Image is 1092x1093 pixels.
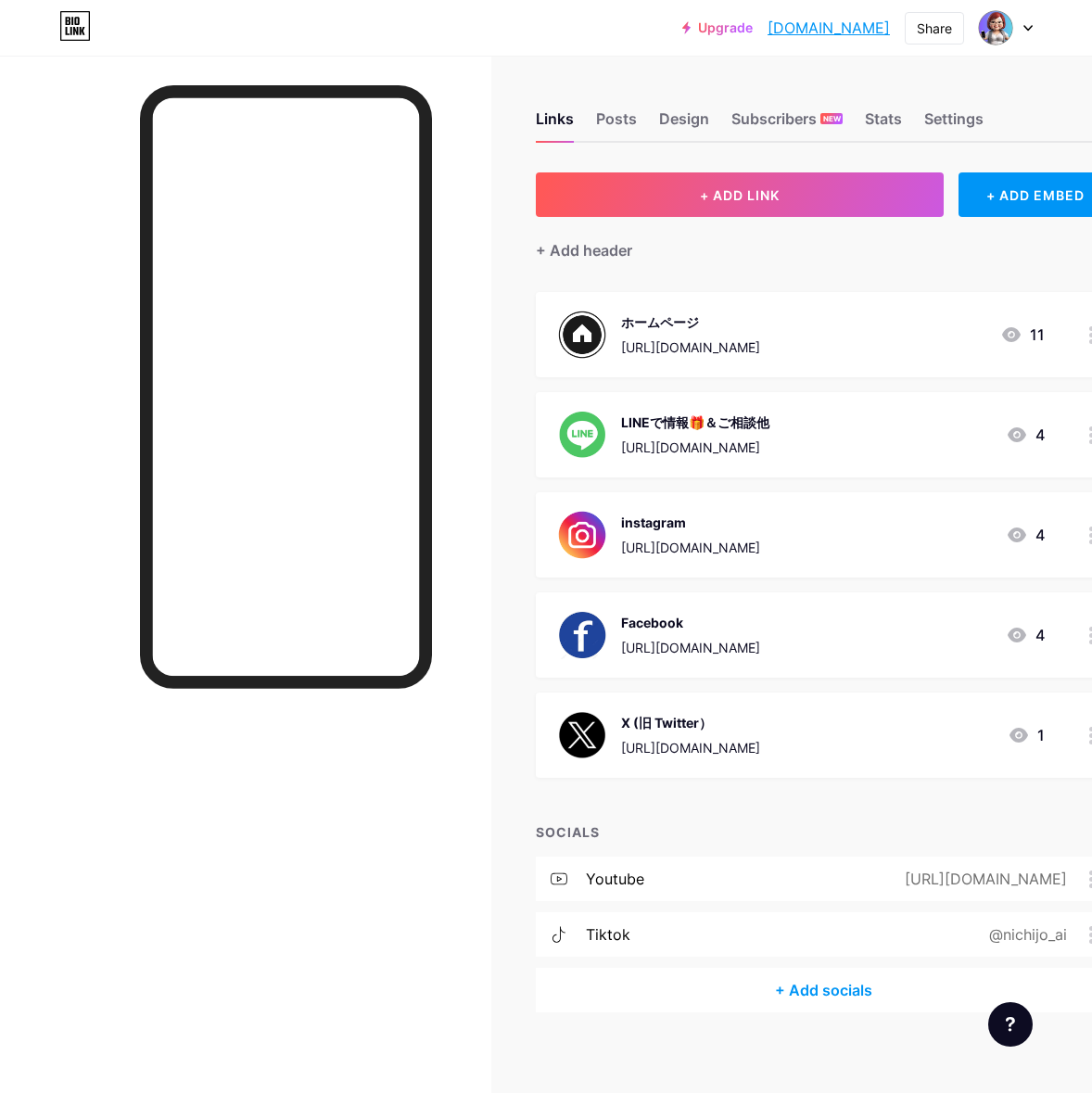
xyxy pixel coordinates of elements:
div: youtube [586,868,644,890]
img: LINEで情報🎁＆ご相談他 [558,411,606,459]
div: Links [536,108,574,141]
div: Design [659,108,709,141]
div: [URL][DOMAIN_NAME] [621,638,760,657]
div: Stats [865,108,902,141]
div: LINEで情報🎁＆ご相談他 [621,413,769,432]
span: + ADD LINK [700,187,780,203]
div: Share [917,19,952,38]
div: Facebook [621,613,760,632]
div: 4 [1006,424,1045,446]
div: 11 [1000,324,1045,346]
a: [DOMAIN_NAME] [768,17,890,39]
div: [URL][DOMAIN_NAME] [875,868,1089,890]
div: tiktok [586,923,630,946]
div: [URL][DOMAIN_NAME] [621,337,760,357]
img: instagram [558,511,606,559]
a: Upgrade [682,20,753,35]
img: X (旧 Twitter） [558,711,606,759]
img: ホームページ [558,311,606,359]
div: [URL][DOMAIN_NAME] [621,538,760,557]
button: + ADD LINK [536,172,944,217]
div: Subscribers [731,108,843,141]
div: X (旧 Twitter） [621,713,760,732]
div: ホームページ [621,312,760,332]
div: 4 [1006,524,1045,546]
img: Facebook [558,611,606,659]
div: [URL][DOMAIN_NAME] [621,738,760,757]
img: nichijoai [978,10,1013,45]
div: Posts [596,108,637,141]
div: @nichijo_ai [959,923,1089,946]
div: 4 [1006,624,1045,646]
div: [URL][DOMAIN_NAME] [621,438,769,457]
div: + Add header [536,239,632,261]
div: instagram [621,513,760,532]
span: NEW [823,113,841,124]
div: 1 [1008,724,1045,746]
div: Settings [924,108,984,141]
